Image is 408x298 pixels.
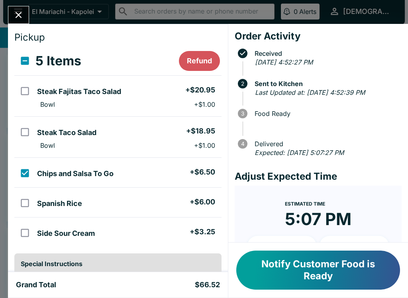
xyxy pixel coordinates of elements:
[16,280,56,290] h5: Grand Total
[241,141,244,147] text: 4
[255,88,365,96] em: Last Updated at: [DATE] 4:52:39 PM
[251,50,402,57] span: Received
[179,51,220,71] button: Refund
[195,280,220,290] h5: $66.52
[235,30,402,42] h4: Order Activity
[14,31,45,43] span: Pickup
[194,141,215,149] p: + $1.00
[194,100,215,108] p: + $1.00
[186,126,215,136] h5: + $18.95
[40,100,55,108] p: Bowl
[235,171,402,182] h4: Adjust Expected Time
[190,167,215,177] h5: + $6.50
[21,260,215,268] h6: Special Instructions
[185,85,215,95] h5: + $20.95
[37,169,114,178] h5: Chips and Salsa To Go
[236,251,400,290] button: Notify Customer Food is Ready
[8,6,29,24] button: Close
[14,47,222,247] table: orders table
[190,227,215,237] h5: + $3.25
[251,110,402,117] span: Food Ready
[37,229,95,238] h5: Side Sour Cream
[241,80,244,87] text: 2
[21,271,215,279] p: [PERSON_NAME] [PHONE_NUMBER]
[285,209,351,229] time: 5:07 PM
[320,236,389,256] button: + 20
[37,199,82,208] h5: Spanish Rice
[251,80,402,87] span: Sent to Kitchen
[241,110,244,117] text: 3
[40,141,55,149] p: Bowl
[285,201,325,207] span: Estimated Time
[37,87,121,96] h5: Steak Fajitas Taco Salad
[251,140,402,147] span: Delivered
[190,197,215,207] h5: + $6.00
[255,149,344,157] em: Expected: [DATE] 5:07:27 PM
[247,236,317,256] button: + 10
[35,53,81,69] h3: 5 Items
[37,128,96,137] h5: Steak Taco Salad
[255,58,313,66] em: [DATE] 4:52:27 PM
